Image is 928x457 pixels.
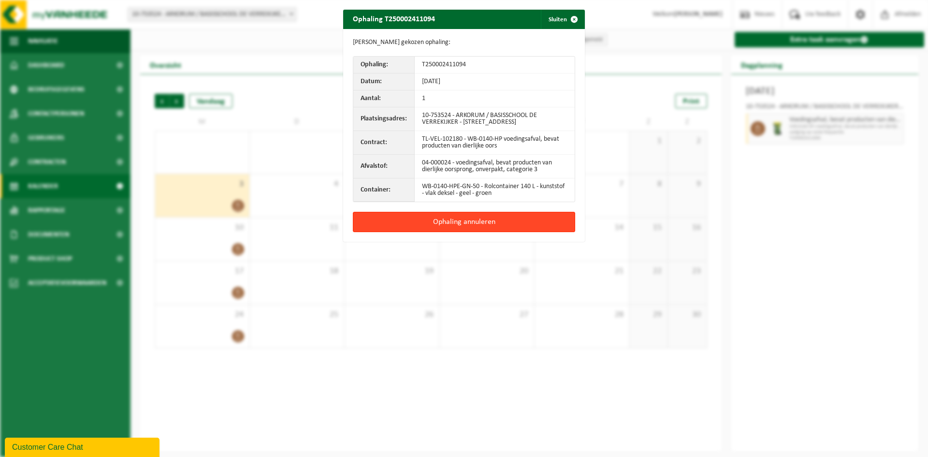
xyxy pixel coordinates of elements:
th: Plaatsingsadres: [353,107,415,131]
th: Contract: [353,131,415,155]
td: 04-000024 - voedingsafval, bevat producten van dierlijke oorsprong, onverpakt, categorie 3 [415,155,575,178]
td: WB-0140-HPE-GN-50 - Rolcontainer 140 L - kunststof - vlak deksel - geel - groen [415,178,575,202]
h2: Ophaling T250002411094 [343,10,445,28]
th: Ophaling: [353,57,415,74]
button: Sluiten [541,10,584,29]
th: Container: [353,178,415,202]
th: Aantal: [353,90,415,107]
td: [DATE] [415,74,575,90]
th: Datum: [353,74,415,90]
td: 10-753524 - ARKORUM / BASISSCHOOL DE VERREKIJKER - [STREET_ADDRESS] [415,107,575,131]
iframe: chat widget [5,436,161,457]
td: 1 [415,90,575,107]
p: [PERSON_NAME] gekozen ophaling: [353,39,575,46]
td: T250002411094 [415,57,575,74]
td: TL-VEL-102180 - WB-0140-HP voedingsafval, bevat producten van dierlijke oors [415,131,575,155]
th: Afvalstof: [353,155,415,178]
button: Ophaling annuleren [353,212,575,232]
